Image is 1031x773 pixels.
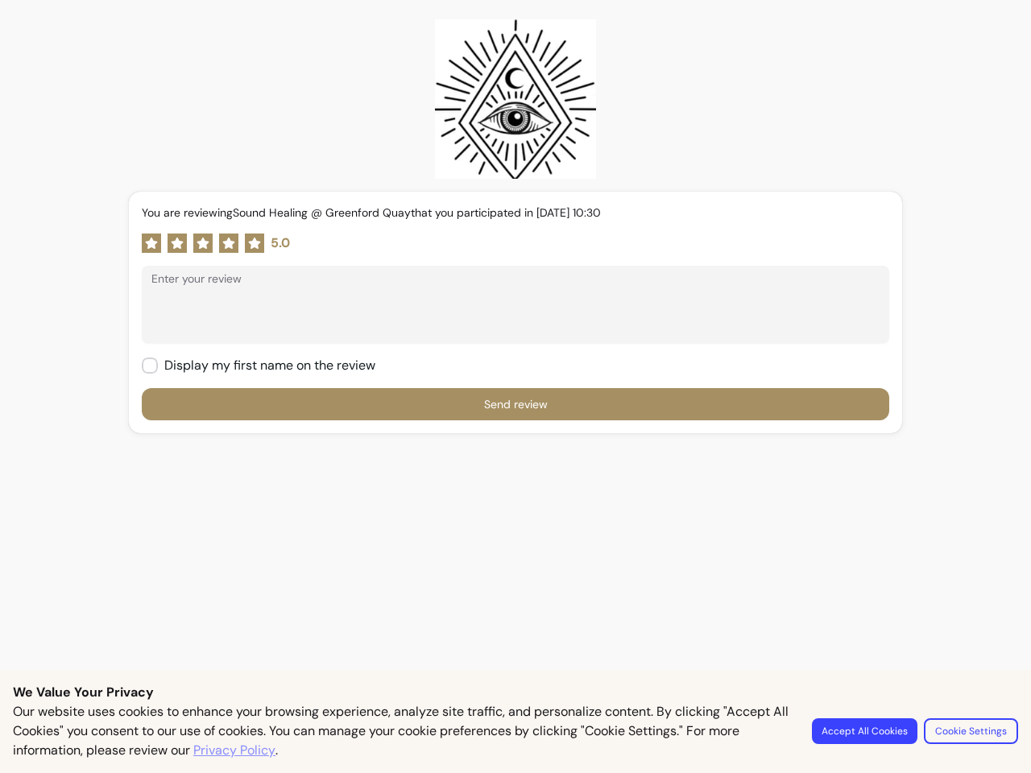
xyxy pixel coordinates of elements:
p: We Value Your Privacy [13,683,1018,702]
a: Privacy Policy [193,741,275,760]
img: Logo provider [435,19,596,179]
button: Accept All Cookies [812,718,917,744]
button: Cookie Settings [924,718,1018,744]
input: Display my first name on the review [142,349,388,382]
p: Our website uses cookies to enhance your browsing experience, analyze site traffic, and personali... [13,702,793,760]
button: Send review [142,388,889,420]
textarea: Enter your review [151,288,880,337]
p: You are reviewing Sound Healing @ Greenford Quay that you participated in [DATE] 10:30 [142,205,889,221]
span: 5.0 [271,234,290,253]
